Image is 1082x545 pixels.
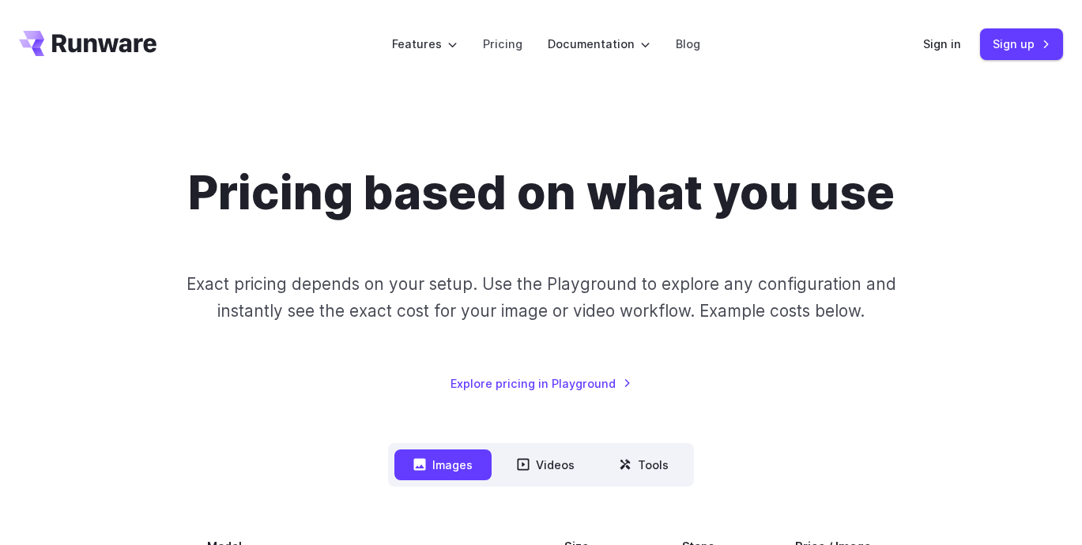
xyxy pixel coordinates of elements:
[392,35,458,53] label: Features
[483,35,522,53] a: Pricing
[188,164,895,220] h1: Pricing based on what you use
[498,449,594,480] button: Videos
[451,374,631,393] a: Explore pricing in Playground
[676,35,700,53] a: Blog
[548,35,650,53] label: Documentation
[394,449,492,480] button: Images
[980,28,1063,59] a: Sign up
[175,271,907,324] p: Exact pricing depends on your setup. Use the Playground to explore any configuration and instantl...
[19,31,156,56] a: Go to /
[923,35,961,53] a: Sign in
[600,449,688,480] button: Tools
